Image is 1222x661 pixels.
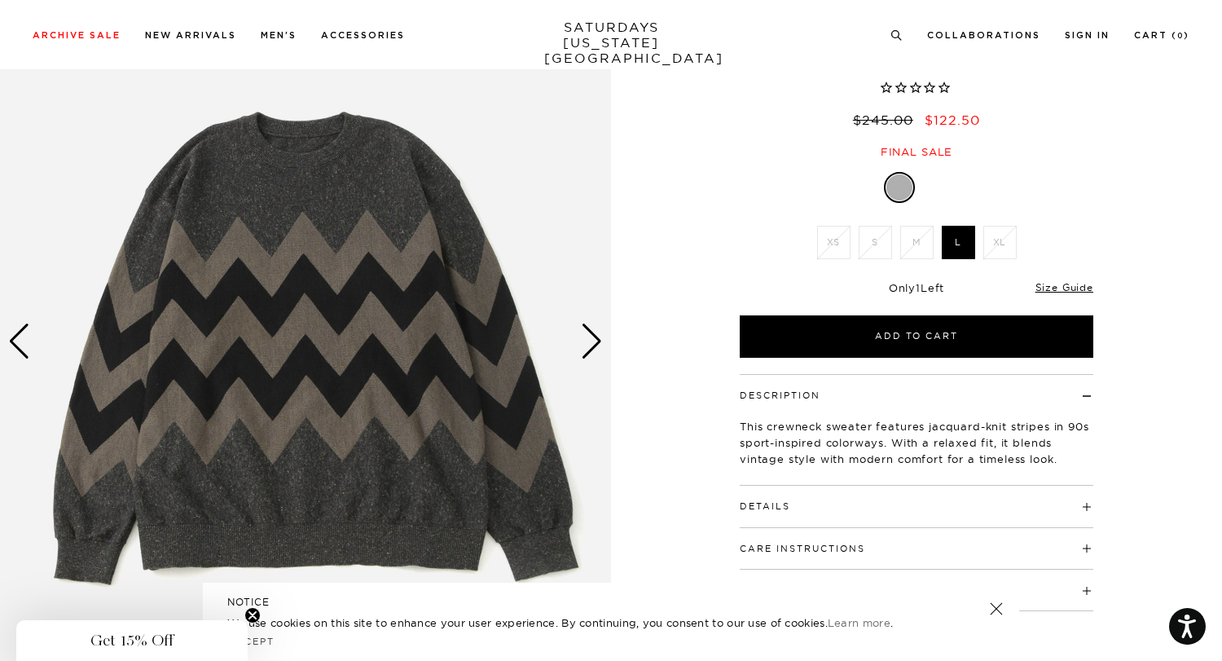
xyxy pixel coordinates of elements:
[227,615,937,631] p: We use cookies on this site to enhance your user experience. By continuing, you consent to our us...
[740,391,820,400] button: Description
[90,631,174,650] span: Get 15% Off
[581,324,603,359] div: Next slide
[227,636,275,647] a: Accept
[1035,281,1093,293] a: Size Guide
[145,31,236,40] a: New Arrivals
[1065,31,1110,40] a: Sign In
[1134,31,1189,40] a: Cart (0)
[740,502,790,511] button: Details
[737,80,1096,97] span: Rated 0.0 out of 5 stars 0 reviews
[740,315,1093,358] button: Add to Cart
[740,281,1093,295] div: Only Left
[853,112,920,128] del: $245.00
[916,281,921,294] span: 1
[828,616,890,629] a: Learn more
[321,31,405,40] a: Accessories
[544,20,679,66] a: SATURDAYS[US_STATE][GEOGRAPHIC_DATA]
[227,595,995,610] h5: NOTICE
[925,112,980,128] span: $122.50
[740,544,865,553] button: Care Instructions
[737,145,1096,159] div: Final sale
[927,31,1040,40] a: Collaborations
[942,226,975,259] label: L
[16,620,248,661] div: Get 15% OffClose teaser
[1177,33,1184,40] small: 0
[244,607,261,624] button: Close teaser
[740,418,1093,467] p: This crewneck sweater features jacquard-knit stripes in 90s sport-inspired colorways. With a rela...
[33,31,121,40] a: Archive Sale
[8,324,30,359] div: Previous slide
[261,31,297,40] a: Men's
